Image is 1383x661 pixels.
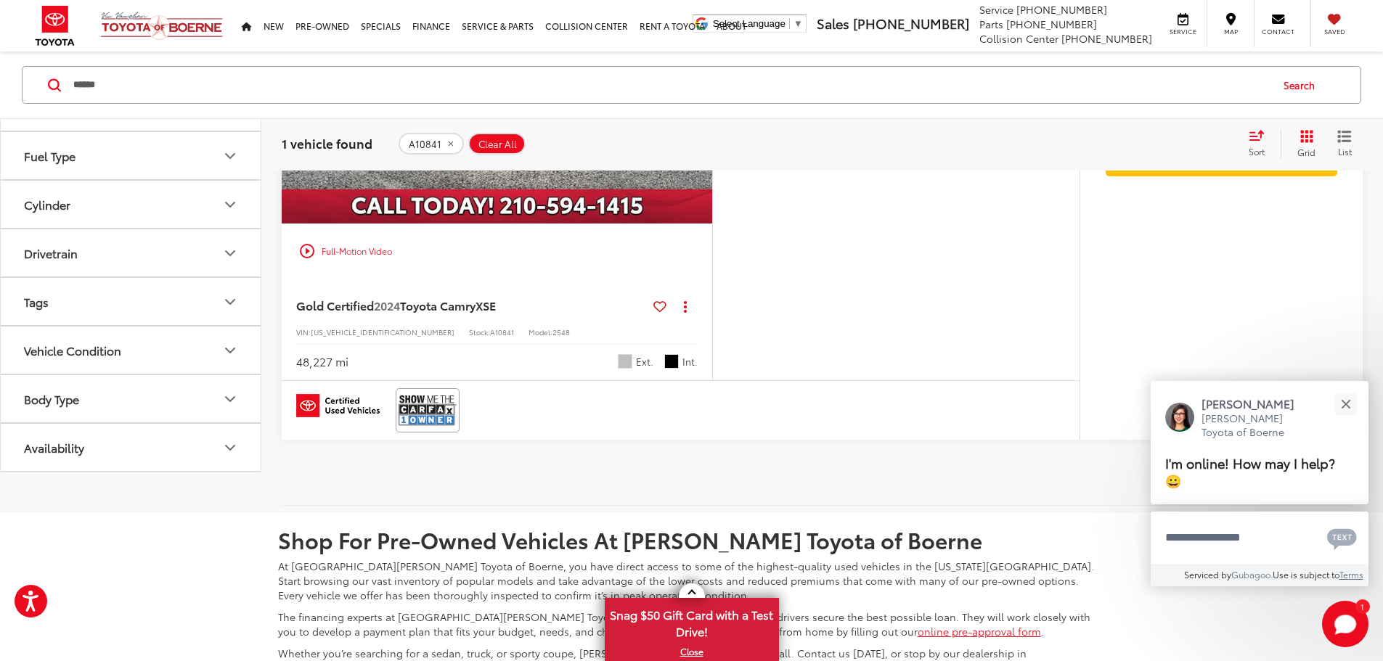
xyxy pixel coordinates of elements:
[490,327,514,337] span: A10841
[789,18,790,29] span: ​
[409,138,441,149] span: A10841
[529,327,552,337] span: Model:
[1202,395,1309,411] p: [PERSON_NAME]
[664,354,679,369] span: Black
[1249,145,1265,157] span: Sort
[1231,568,1273,580] a: Gubagoo.
[606,599,778,644] span: Snag $50 Gift Card with a Test Drive!
[794,18,803,29] span: ▼
[476,297,496,313] span: XSE
[1,229,262,276] button: DrivetrainDrivetrain
[296,297,374,313] span: Gold Certified
[853,14,969,33] span: [PHONE_NUMBER]
[469,327,490,337] span: Stock:
[24,197,70,211] div: Cylinder
[672,293,698,319] button: Actions
[1241,129,1281,158] button: Select sort value
[311,327,454,337] span: [US_VEHICLE_IDENTIFICATION_NUMBER]
[1326,129,1363,158] button: List View
[1184,568,1231,580] span: Serviced by
[221,438,239,456] div: Availability
[1322,601,1368,647] button: Toggle Chat Window
[296,394,380,417] img: Toyota Certified Used Vehicles
[399,391,457,430] img: CarFax One Owner
[1167,27,1199,36] span: Service
[1330,388,1361,419] button: Close
[1337,145,1352,157] span: List
[374,297,400,313] span: 2024
[1165,453,1335,490] span: I'm online! How may I help? 😀
[1215,27,1247,36] span: Map
[72,67,1270,102] input: Search by Make, Model, or Keyword
[1281,129,1326,158] button: Grid View
[1318,27,1350,36] span: Saved
[1061,31,1152,46] span: [PHONE_NUMBER]
[24,295,49,308] div: Tags
[636,355,653,369] span: Ext.
[1270,67,1336,103] button: Search
[1323,521,1361,554] button: Chat with SMS
[979,2,1013,17] span: Service
[221,390,239,407] div: Body Type
[979,17,1003,31] span: Parts
[221,244,239,261] div: Drivetrain
[1360,603,1364,609] span: 1
[221,292,239,310] div: Tags
[1,424,262,471] button: AvailabilityAvailability
[979,31,1058,46] span: Collision Center
[1,132,262,179] button: Fuel TypeFuel Type
[1262,27,1294,36] span: Contact
[713,18,803,29] a: Select Language​
[296,297,648,313] a: Gold Certified2024Toyota CamryXSE
[282,134,372,152] span: 1 vehicle found
[24,392,79,406] div: Body Type
[399,133,464,155] button: remove A10841
[221,195,239,213] div: Cylinder
[24,343,121,357] div: Vehicle Condition
[1151,512,1368,564] textarea: Type your message
[918,624,1041,639] a: online pre-approval form
[684,300,687,312] span: dropdown dots
[1273,568,1339,580] span: Use is subject to
[296,327,311,337] span: VIN:
[1006,17,1097,31] span: [PHONE_NUMBER]
[1327,527,1357,550] svg: Text
[817,14,849,33] span: Sales
[221,147,239,164] div: Fuel Type
[468,133,526,155] button: Clear All
[713,18,786,29] span: Select Language
[1202,411,1309,440] p: [PERSON_NAME] Toyota of Boerne
[24,440,84,454] div: Availability
[24,246,78,260] div: Drivetrain
[1,181,262,228] button: CylinderCylinder
[278,527,1106,551] h2: Shop For Pre-Owned Vehicles At [PERSON_NAME] Toyota of Boerne
[278,559,1106,602] p: At [GEOGRAPHIC_DATA][PERSON_NAME] Toyota of Boerne, you have direct access to some of the highest...
[1339,568,1363,580] a: Terms
[1322,601,1368,647] svg: Start Chat
[618,354,632,369] span: Silver
[400,297,476,313] span: Toyota Camry
[1016,2,1107,17] span: [PHONE_NUMBER]
[100,11,224,41] img: Vic Vaughan Toyota of Boerne
[296,353,348,370] div: 48,227 mi
[221,341,239,358] div: Vehicle Condition
[1151,381,1368,586] div: Close[PERSON_NAME][PERSON_NAME] Toyota of BoerneI'm online! How may I help? 😀Type your messageCha...
[1,327,262,374] button: Vehicle ConditionVehicle Condition
[278,609,1106,639] p: The financing experts at [GEOGRAPHIC_DATA][PERSON_NAME] Toyota of Boerne specialize in helping dr...
[682,355,698,369] span: Int.
[1,278,262,325] button: TagsTags
[24,149,76,163] div: Fuel Type
[478,138,517,149] span: Clear All
[1297,146,1315,158] span: Grid
[552,327,570,337] span: 2548
[1,375,262,422] button: Body TypeBody Type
